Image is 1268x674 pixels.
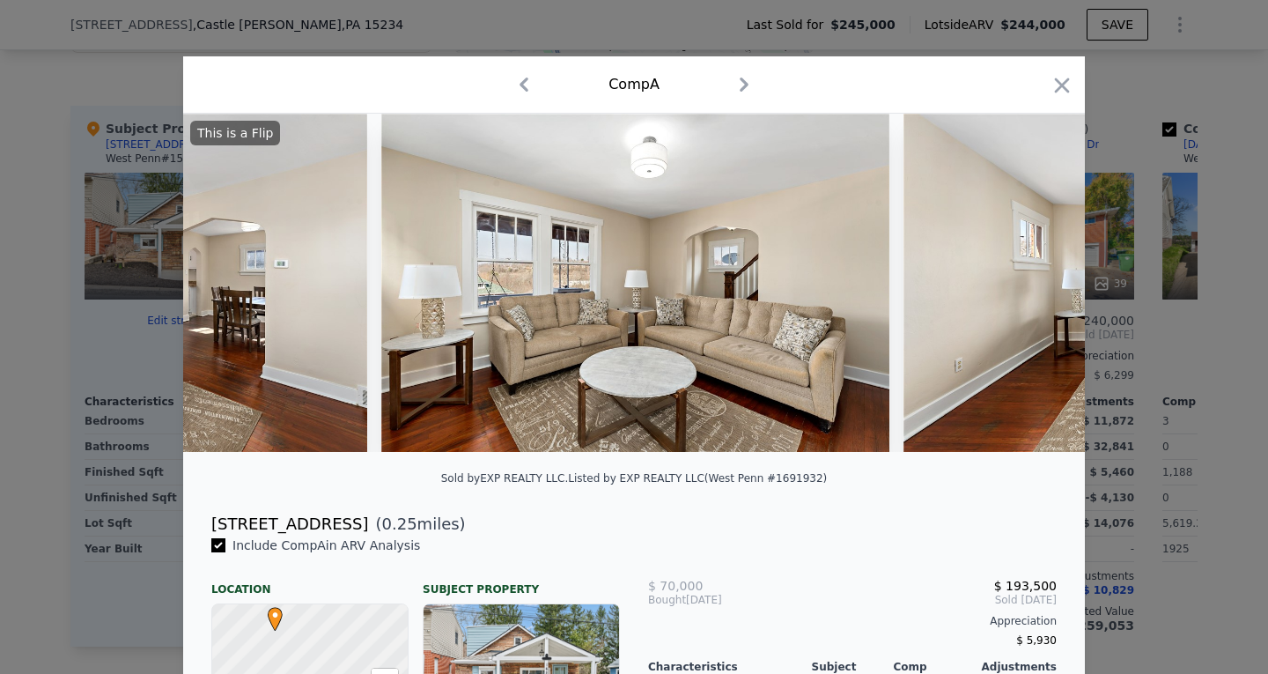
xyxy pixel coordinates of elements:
[211,512,368,537] div: [STREET_ADDRESS]
[368,512,465,537] span: ( miles)
[648,660,812,674] div: Characteristics
[225,538,427,552] span: Include Comp A in ARV Analysis
[190,121,280,145] div: This is a Flip
[812,660,894,674] div: Subject
[648,579,703,593] span: $ 70,000
[568,472,827,485] div: Listed by EXP REALTY LLC (West Penn #1691932)
[211,568,409,596] div: Location
[1016,634,1057,647] span: $ 5,930
[263,602,287,628] span: •
[893,660,975,674] div: Comp
[648,614,1057,628] div: Appreciation
[975,660,1057,674] div: Adjustments
[263,607,274,618] div: •
[382,515,417,533] span: 0.25
[648,593,785,607] div: [DATE]
[994,579,1057,593] span: $ 193,500
[785,593,1057,607] span: Sold [DATE]
[648,593,686,607] span: Bought
[608,74,660,95] div: Comp A
[381,114,889,452] img: Property Img
[441,472,569,485] div: Sold by EXP REALTY LLC .
[423,568,620,596] div: Subject Property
